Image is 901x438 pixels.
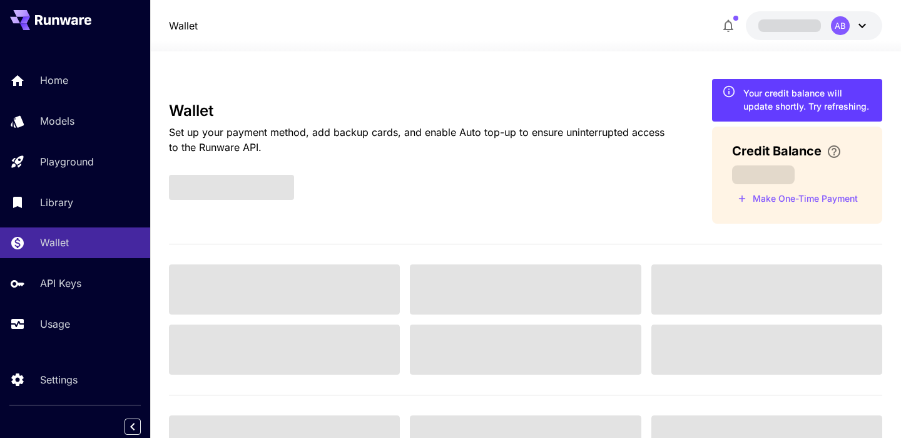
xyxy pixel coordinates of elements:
[40,235,69,250] p: Wallet
[40,372,78,387] p: Settings
[40,195,73,210] p: Library
[746,11,882,40] button: AB
[40,316,70,331] p: Usage
[831,16,850,35] div: AB
[40,154,94,169] p: Playground
[732,189,863,209] button: Make a one-time, non-recurring payment
[169,125,672,155] p: Set up your payment method, add backup cards, and enable Auto top-up to ensure uninterrupted acce...
[743,86,872,113] div: Your credit balance will update shortly. Try refreshing.
[732,142,822,160] span: Credit Balance
[125,419,141,435] button: Collapse sidebar
[169,18,198,33] nav: breadcrumb
[169,102,672,120] h3: Wallet
[134,415,150,438] div: Collapse sidebar
[40,73,68,88] p: Home
[169,18,198,33] a: Wallet
[40,113,74,128] p: Models
[40,276,81,291] p: API Keys
[822,144,847,159] button: Enter your card details and choose an Auto top-up amount to avoid service interruptions. We'll au...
